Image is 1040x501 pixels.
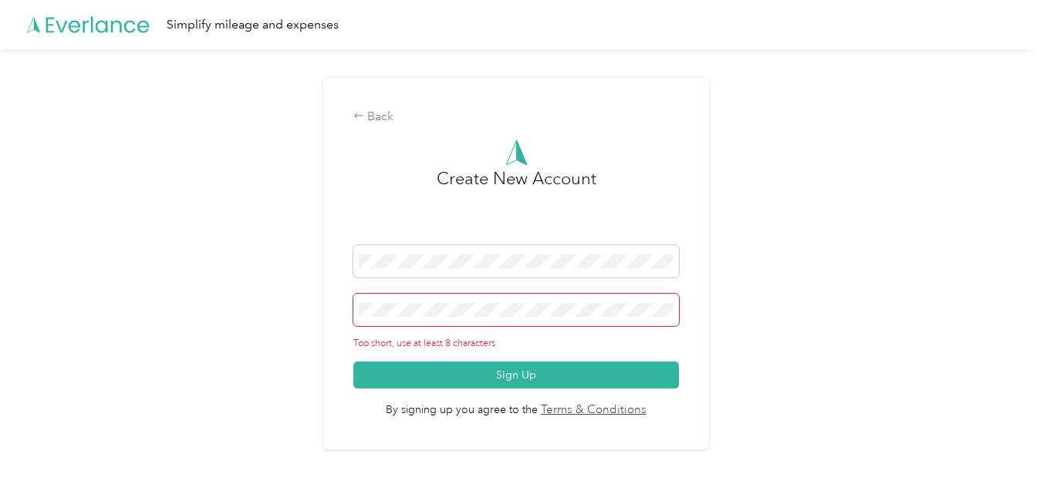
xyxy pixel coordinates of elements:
span: By signing up you agree to the [353,388,679,419]
h3: Create New Account [437,166,596,245]
div: Too short, use at least 8 characters [353,337,679,351]
div: Back [353,108,679,126]
div: Simplify mileage and expenses [167,15,339,35]
a: Terms & Conditions [538,402,647,419]
button: Sign Up [353,361,679,388]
